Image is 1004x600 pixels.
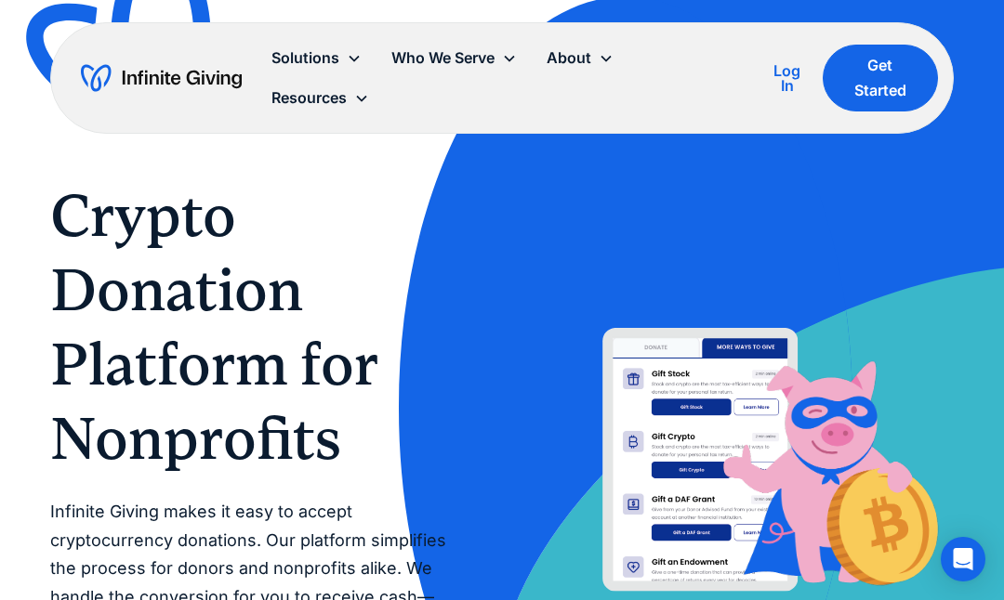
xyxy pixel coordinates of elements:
a: Log In [766,59,807,97]
div: Solutions [271,46,339,71]
div: Resources [271,85,347,111]
img: Accept bitcoin donations from supporters using Infinite Giving’s crypto donation platform. [539,306,954,592]
div: Who We Serve [391,46,495,71]
h1: Crypto Donation Platform for Nonprofits [50,178,465,476]
div: Who We Serve [376,38,532,78]
div: Open Intercom Messenger [941,537,985,581]
div: About [532,38,628,78]
div: About [547,46,591,71]
div: Resources [257,78,384,118]
div: Solutions [257,38,376,78]
a: home [81,63,242,93]
div: Log In [766,63,807,93]
a: Get Started [823,45,938,111]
